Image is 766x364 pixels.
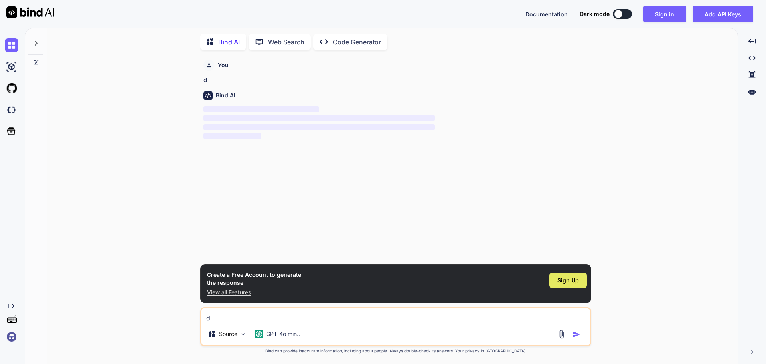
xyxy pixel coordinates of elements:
[200,348,591,354] p: Bind can provide inaccurate information, including about people. Always double-check its answers....
[266,330,300,338] p: GPT-4o min..
[5,82,18,95] img: githubLight
[240,331,247,338] img: Pick Models
[268,37,304,47] p: Web Search
[203,115,435,121] span: ‌
[5,60,18,74] img: ai-studio
[218,61,229,69] h6: You
[203,124,435,130] span: ‌
[580,10,610,18] span: Dark mode
[216,91,235,99] h6: Bind AI
[219,330,237,338] p: Source
[203,133,261,139] span: ‌
[525,10,568,18] button: Documentation
[207,271,301,287] h1: Create a Free Account to generate the response
[255,330,263,338] img: GPT-4o mini
[693,6,753,22] button: Add API Keys
[643,6,686,22] button: Sign in
[203,76,590,85] p: d
[573,330,580,338] img: icon
[218,37,240,47] p: Bind AI
[557,276,579,284] span: Sign Up
[6,6,54,18] img: Bind AI
[5,103,18,117] img: darkCloudIdeIcon
[525,11,568,18] span: Documentation
[203,106,319,112] span: ‌
[207,288,301,296] p: View all Features
[5,38,18,52] img: chat
[333,37,381,47] p: Code Generator
[5,330,18,344] img: signin
[557,330,566,339] img: attachment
